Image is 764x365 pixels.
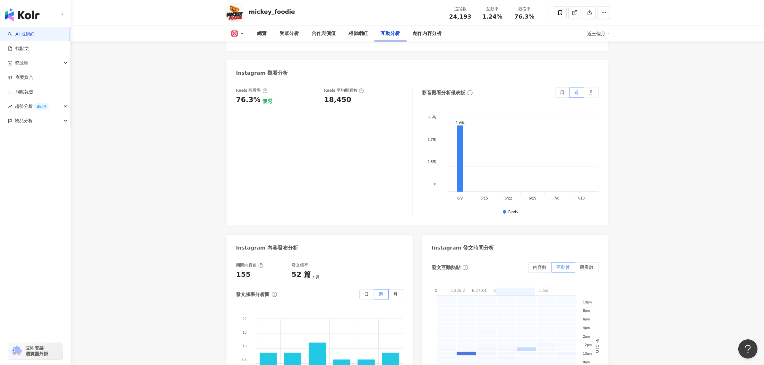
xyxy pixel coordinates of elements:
[236,262,263,268] div: 期間內容數
[243,344,246,348] tspan: 13
[480,196,488,200] tspan: 6/15
[432,244,494,251] div: Instagram 發文時間分析
[588,29,610,39] div: 近三個月
[15,99,49,114] span: 趨勢分析
[381,30,400,38] div: 互動分析
[236,270,251,280] div: 155
[580,265,594,270] span: 觀看數
[312,30,336,38] div: 合作與價值
[10,346,23,356] img: chrome extension
[449,13,471,20] span: 24,193
[243,331,246,335] tspan: 18
[8,46,29,52] a: 找貼文
[554,196,559,200] tspan: 7/6
[583,360,589,364] tspan: 8am
[589,90,594,95] span: 月
[236,291,270,298] div: 發文頻率分析圖
[236,95,261,105] div: 76.3%
[249,8,295,16] div: mickey_foodie
[482,13,502,20] span: 1.24%
[514,13,534,20] span: 76.3%
[583,343,592,347] tspan: 12pm
[467,89,474,96] span: info-circle
[434,182,436,186] tspan: 0
[262,98,272,105] div: 優秀
[529,196,537,200] tspan: 6/29
[480,6,505,12] div: 互動率
[508,210,518,214] div: Reels
[8,342,62,360] a: chrome extension立即安裝 瀏覽器外掛
[583,335,589,338] tspan: 2pm
[236,70,288,77] div: Instagram 觀看分析
[349,30,368,38] div: 相似網紅
[257,30,267,38] div: 總覽
[34,103,49,110] div: BETA
[8,74,33,81] a: 商案媒合
[448,6,473,12] div: 追蹤數
[428,115,436,119] tspan: 5.5萬
[583,352,592,355] tspan: 10am
[428,138,436,141] tspan: 3.7萬
[15,56,28,70] span: 資源庫
[365,292,369,297] span: 日
[5,8,39,21] img: logo
[324,95,351,105] div: 18,450
[428,160,436,164] tspan: 1.8萬
[512,6,537,12] div: 觀看率
[457,196,463,200] tspan: 6/9
[393,292,398,297] span: 月
[583,300,592,304] tspan: 10pm
[236,244,298,251] div: Instagram 內容發布分析
[8,104,12,109] span: rise
[225,3,244,22] img: KOL Avatar
[413,30,442,38] div: 創作內容分析
[583,326,589,330] tspan: 4pm
[271,291,278,298] span: info-circle
[8,89,33,95] a: 洞察報告
[242,358,246,362] tspan: 8.8
[432,264,461,271] div: 發文互動熱點
[738,339,758,359] iframe: Help Scout Beacon - Open
[583,309,589,313] tspan: 8pm
[379,292,383,297] span: 週
[15,114,33,128] span: 競品分析
[504,196,512,200] tspan: 6/22
[236,88,268,93] div: Reels 觀看率
[583,317,589,321] tspan: 6pm
[533,265,547,270] span: 內容數
[575,90,579,95] span: 週
[462,264,469,271] span: info-circle
[324,88,364,93] div: Reels 平均觀看數
[560,90,565,95] span: 日
[577,196,585,200] tspan: 7/13
[422,89,466,96] div: 影音觀看分析儀表板
[313,275,320,280] span: 月
[595,339,600,353] text: UTC +8
[292,270,311,280] div: 52 篇
[280,30,299,38] div: 受眾分析
[8,31,35,38] a: searchAI 找網紅
[243,317,246,321] tspan: 22
[26,345,48,357] span: 立即安裝 瀏覽器外掛
[292,262,308,268] div: 發文頻率
[557,265,570,270] span: 互動數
